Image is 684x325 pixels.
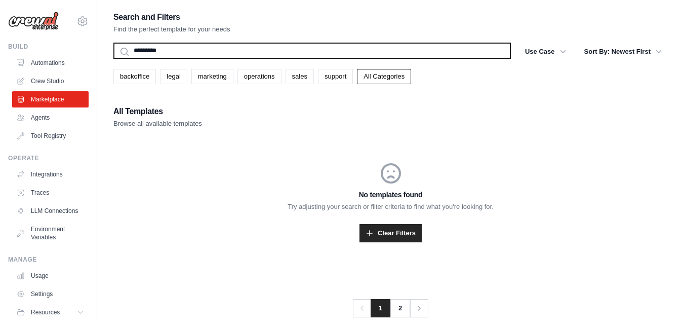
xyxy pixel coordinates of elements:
div: Manage [8,256,89,264]
a: Settings [12,286,89,302]
a: marketing [191,69,233,84]
a: Traces [12,185,89,201]
a: Marketplace [12,91,89,107]
a: 2 [390,299,410,317]
a: Integrations [12,166,89,183]
a: All Categories [357,69,411,84]
a: LLM Connections [12,203,89,219]
a: Usage [12,268,89,284]
p: Find the perfect template for your needs [113,24,230,34]
button: Sort By: Newest First [578,43,668,61]
div: Operate [8,154,89,162]
a: Crew Studio [12,73,89,89]
p: Try adjusting your search or filter criteria to find what you're looking for. [113,202,668,212]
a: Agents [12,110,89,126]
p: Browse all available templates [113,119,202,129]
a: Automations [12,55,89,71]
button: Use Case [519,43,572,61]
h2: Search and Filters [113,10,230,24]
a: operations [237,69,281,84]
a: support [318,69,353,84]
span: 1 [371,299,390,317]
a: legal [160,69,187,84]
a: backoffice [113,69,156,84]
div: Build [8,43,89,51]
nav: Pagination [353,299,428,317]
h3: No templates found [113,190,668,200]
img: Logo [8,12,59,31]
a: sales [286,69,314,84]
span: Resources [31,308,60,316]
h2: All Templates [113,104,202,119]
a: Tool Registry [12,128,89,144]
button: Resources [12,304,89,320]
a: Environment Variables [12,221,89,245]
a: Clear Filters [359,224,422,242]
